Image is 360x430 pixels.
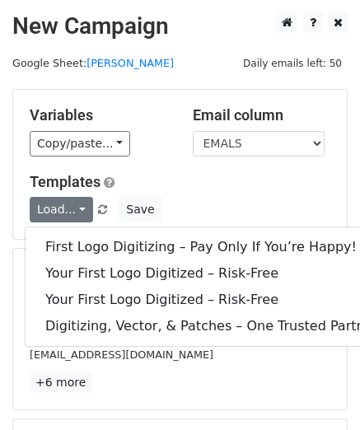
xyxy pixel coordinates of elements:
a: Daily emails left: 50 [237,57,348,69]
a: Load... [30,197,93,222]
a: Templates [30,173,101,190]
a: +6 more [30,372,91,393]
span: Daily emails left: 50 [237,54,348,72]
button: Save [119,197,161,222]
h2: New Campaign [12,12,348,40]
h5: Email column [193,106,331,124]
h5: Variables [30,106,168,124]
a: [PERSON_NAME] [86,57,174,69]
small: Google Sheet: [12,57,174,69]
a: Copy/paste... [30,131,130,157]
iframe: Chat Widget [278,351,360,430]
small: [EMAIL_ADDRESS][DOMAIN_NAME] [30,348,213,361]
